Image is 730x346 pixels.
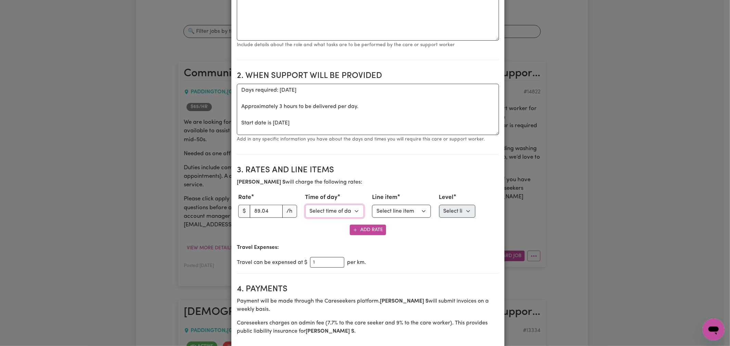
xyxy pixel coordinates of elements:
h2: 4. Payments [237,284,499,294]
p: will charge the following rates: [237,178,499,186]
button: Add Rate [350,225,386,235]
span: per km. [347,258,366,267]
p: Payment will be made through the Careseekers platform. will submit invoices on a weekly basis. [237,297,499,314]
h2: 2. When support will be provided [237,71,499,81]
b: [PERSON_NAME] S [380,298,428,304]
textarea: Days required: [DATE] Approximately 3 hours to be delivered per day. Start date is [DATE] [237,84,499,135]
label: Level [439,193,454,202]
label: Time of day [305,193,338,202]
span: $ [238,205,250,218]
b: [PERSON_NAME] S [237,179,285,185]
span: Travel can be expensed at $ [237,258,307,267]
small: Include details about the role and what tasks are to be performed by the care or support worker [237,42,455,48]
b: Travel Expenses: [237,245,279,250]
h2: 3. Rates and Line Items [237,165,499,175]
span: /h [282,205,297,218]
b: [PERSON_NAME] S [306,329,354,334]
input: 0.00 [250,205,283,218]
small: Add in any specific information you have about the days and times you will require this care or s... [237,137,485,142]
label: Rate [238,193,251,202]
label: Line item [372,193,397,202]
iframe: Button to launch messaging window [703,319,725,341]
p: Careseekers charges an admin fee ( 7.7 % to the care seeker and 9% to the care worker). This prov... [237,319,499,335]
